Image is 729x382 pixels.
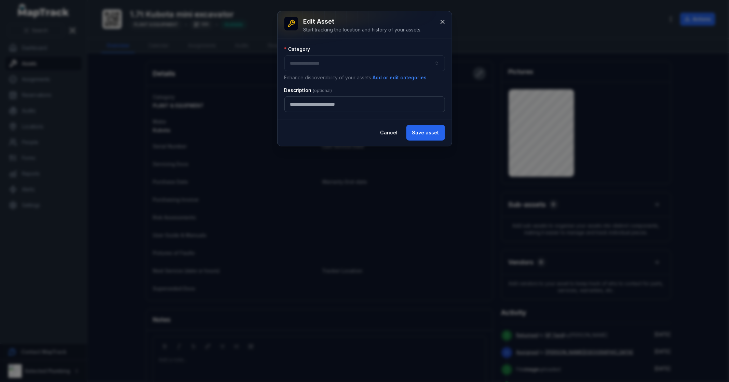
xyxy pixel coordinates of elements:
[303,26,422,33] div: Start tracking the location and history of your assets.
[373,74,427,81] button: Add or edit categories
[284,74,445,81] p: Enhance discoverability of your assets.
[375,125,404,141] button: Cancel
[284,87,332,94] label: Description
[303,17,422,26] h3: Edit asset
[406,125,445,141] button: Save asset
[284,46,310,53] label: Category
